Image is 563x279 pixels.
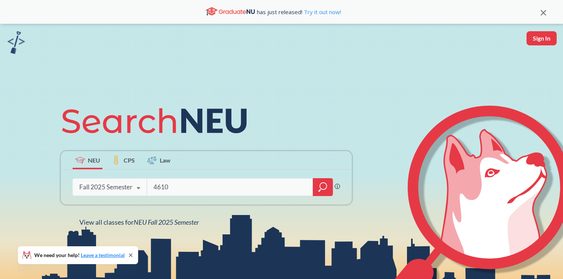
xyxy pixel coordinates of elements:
span: has just released! [257,8,341,16]
div: magnifying glass [313,178,333,196]
a: sandbox logo [7,31,25,56]
span: NEU Fall 2025 Semester [134,218,199,226]
a: Try it out now! [302,8,341,16]
input: Class, professor, course number, "phrase" [153,179,308,195]
span: CPS [124,156,135,164]
span: NEU [88,156,100,164]
span: We need your help! [34,253,125,258]
a: Leave a testimonial [81,252,125,258]
div: Fall 2025 Semester [79,183,133,191]
span: Law [160,156,171,164]
img: sandbox logo [7,31,25,54]
button: Sign In [527,31,557,45]
span: View all classes for [79,218,199,226]
svg: magnifying glass [318,182,327,192]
